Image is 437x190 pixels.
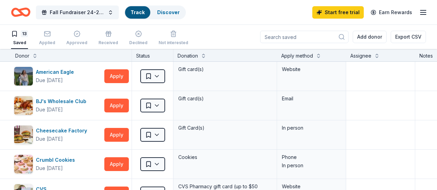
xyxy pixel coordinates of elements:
button: Export CSV [391,31,426,43]
button: Apply [104,99,129,112]
button: Received [98,28,118,49]
div: Website [282,65,341,73]
div: Cheesecake Factory [36,127,90,135]
button: Image for American EagleAmerican EagleDue [DATE] [14,67,102,86]
div: Gift Card(s) [178,123,273,133]
div: Crumbl Cookies [36,156,78,164]
button: Declined [129,28,148,49]
div: Gift card(s) [178,94,273,103]
div: Not interested [159,40,188,46]
div: BJ's Wholesale Club [36,97,89,106]
div: Phone [282,153,341,161]
button: Apply [104,128,129,142]
div: Saved [11,40,28,46]
div: Email [282,94,341,103]
div: Donation [178,52,198,60]
div: Assignee [350,52,371,60]
a: Earn Rewards [367,6,416,19]
button: Add donor [353,31,387,43]
button: Apply [104,157,129,171]
div: Declined [129,40,148,46]
div: In person [282,124,341,132]
button: Fall Fundraiser 24-25 SY [36,6,119,19]
div: In person [282,161,341,170]
img: Image for Cheesecake Factory [14,126,33,144]
a: Start free trial [312,6,364,19]
input: Search saved [260,31,349,43]
img: Image for Crumbl Cookies [14,155,33,173]
div: Gift card(s) [178,64,273,74]
div: Donor [15,52,29,60]
a: Discover [157,9,180,15]
div: Approved [66,40,87,46]
button: Image for Crumbl CookiesCrumbl CookiesDue [DATE] [14,154,102,174]
button: Applied [39,28,55,49]
div: Notes [419,52,433,60]
div: Apply method [281,52,313,60]
a: Track [131,9,145,15]
div: Due [DATE] [36,76,63,84]
div: 13 [21,30,28,37]
div: American Eagle [36,68,77,76]
button: Image for BJ's Wholesale ClubBJ's Wholesale ClubDue [DATE] [14,96,102,115]
span: Fall Fundraiser 24-25 SY [50,8,105,17]
button: Not interested [159,28,188,49]
div: Due [DATE] [36,106,63,114]
a: Home [11,4,30,20]
button: TrackDiscover [124,6,186,19]
button: 13Saved [11,28,28,49]
img: Image for BJ's Wholesale Club [14,96,33,115]
div: Status [132,49,173,61]
div: Received [98,40,118,46]
div: Due [DATE] [36,164,63,172]
div: Due [DATE] [36,135,63,143]
button: Apply [104,69,129,83]
img: Image for American Eagle [14,67,33,86]
button: Approved [66,28,87,49]
button: Image for Cheesecake FactoryCheesecake FactoryDue [DATE] [14,125,102,144]
div: Applied [39,40,55,46]
div: Cookies [178,152,273,162]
